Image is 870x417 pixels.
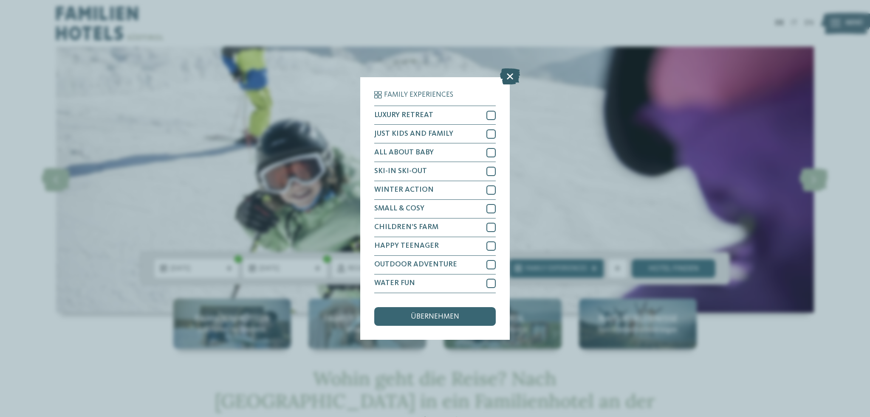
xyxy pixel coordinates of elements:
[374,149,434,157] span: ALL ABOUT BABY
[374,186,434,194] span: WINTER ACTION
[374,112,433,119] span: LUXURY RETREAT
[411,313,459,321] span: übernehmen
[374,205,424,213] span: SMALL & COSY
[374,224,438,231] span: CHILDREN’S FARM
[374,242,439,250] span: HAPPY TEENAGER
[374,168,427,175] span: SKI-IN SKI-OUT
[374,130,453,138] span: JUST KIDS AND FAMILY
[384,91,453,99] span: Family Experiences
[374,280,415,287] span: WATER FUN
[374,261,457,269] span: OUTDOOR ADVENTURE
